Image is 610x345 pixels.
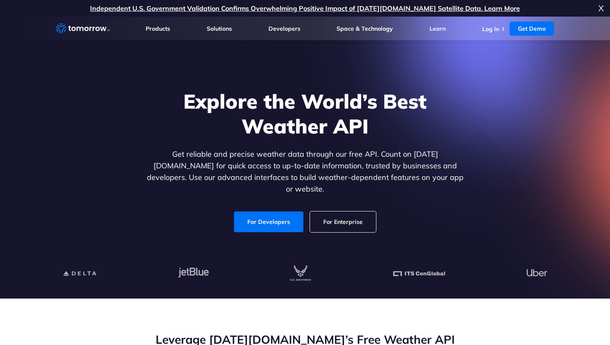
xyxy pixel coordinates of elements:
[310,211,376,232] a: For Enterprise
[145,148,465,195] p: Get reliable and precise weather data through our free API. Count on [DATE][DOMAIN_NAME] for quic...
[145,89,465,138] h1: Explore the World’s Best Weather API
[207,25,232,32] a: Solutions
[268,25,300,32] a: Developers
[337,25,393,32] a: Space & Technology
[510,22,554,36] a: Get Demo
[429,25,446,32] a: Learn
[56,22,110,35] a: Home link
[234,211,303,232] a: For Developers
[90,4,520,12] a: Independent U.S. Government Validation Confirms Overwhelming Positive Impact of [DATE][DOMAIN_NAM...
[482,25,499,33] a: Log In
[146,25,170,32] a: Products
